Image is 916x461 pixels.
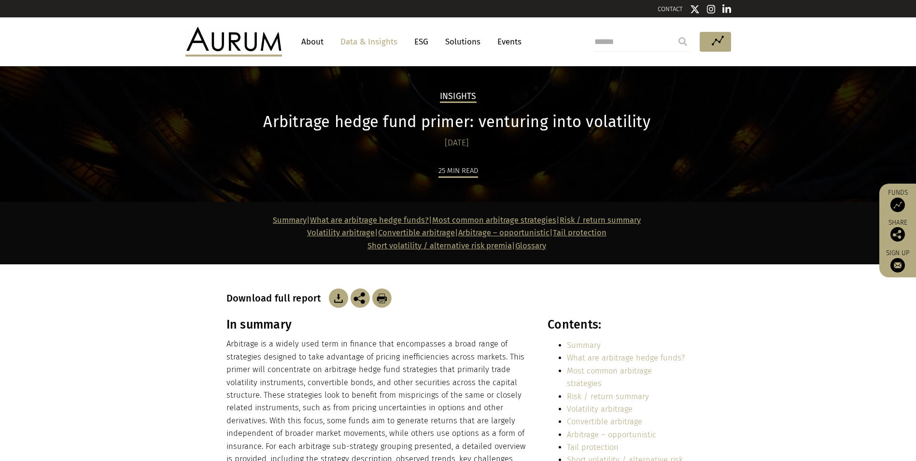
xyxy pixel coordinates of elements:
img: Share this post [890,227,905,242]
a: Funds [884,188,911,212]
div: [DATE] [226,136,688,150]
input: Submit [673,32,692,51]
a: Most common arbitrage strategies [432,216,556,225]
h2: Insights [440,91,477,103]
a: Risk / return summary [560,216,641,225]
img: Share this post [351,288,370,308]
img: Sign up to our newsletter [890,258,905,273]
img: Download Article [372,288,392,308]
h3: Contents: [548,317,687,332]
a: Convertible arbitrage [567,417,642,426]
a: About [296,33,328,51]
a: Tail protection [553,228,606,237]
div: 25 min read [438,165,478,178]
a: Glossary [515,241,546,250]
a: What are arbitrage hedge funds? [310,216,429,225]
a: Summary [567,341,601,350]
strong: | | | [307,228,553,237]
a: CONTACT [658,5,683,13]
a: Volatility arbitrage [567,404,633,414]
h3: Download full report [226,292,326,304]
strong: | | | [273,216,560,225]
a: Data & Insights [336,33,402,51]
a: Summary [273,216,307,225]
a: Risk / return summary [567,392,649,401]
img: Twitter icon [690,4,700,14]
a: Arbitrage – opportunistic [458,228,550,237]
a: Short volatility / alternative risk premia [367,241,512,250]
a: Volatility arbitrage [307,228,375,237]
a: What are arbitrage hedge funds? [567,353,685,362]
div: Share [884,219,911,242]
a: Sign up [884,249,911,273]
a: ESG [409,33,433,51]
img: Instagram icon [707,4,716,14]
a: Events [493,33,521,51]
img: Linkedin icon [722,4,731,14]
img: Download Article [329,288,348,308]
h3: In summary [226,317,527,332]
h1: Arbitrage hedge fund primer: venturing into volatility [226,113,688,131]
a: Arbitrage – opportunistic [567,430,656,439]
a: Most common arbitrage strategies [567,366,652,388]
img: Access Funds [890,198,905,212]
img: Aurum [185,27,282,56]
a: Tail protection [567,443,619,452]
span: | [367,241,546,250]
a: Solutions [440,33,485,51]
a: Convertible arbitrage [378,228,455,237]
